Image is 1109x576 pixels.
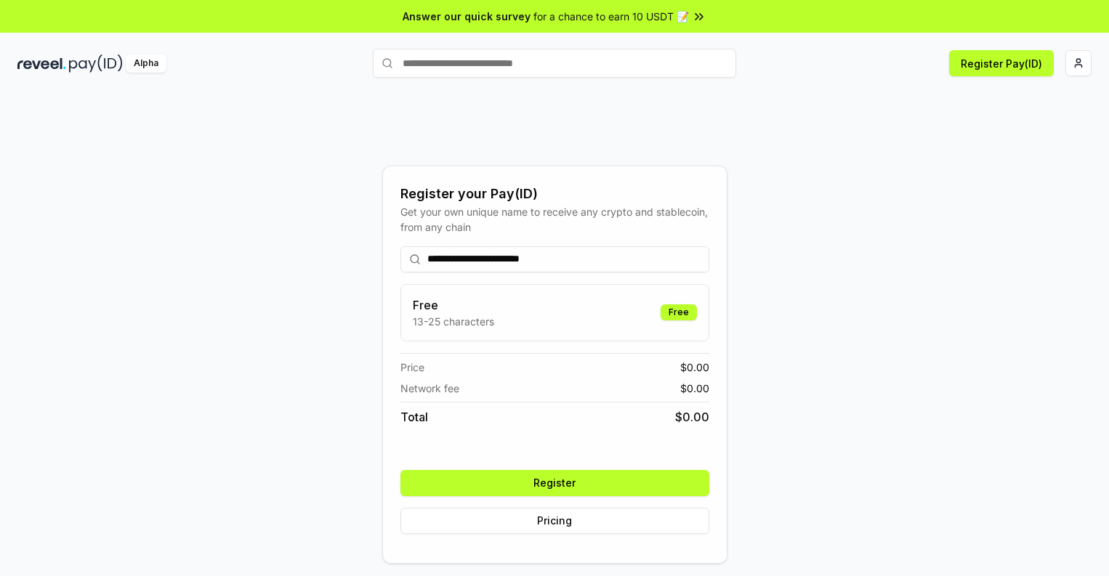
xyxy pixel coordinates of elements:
[675,408,709,426] span: $ 0.00
[69,54,123,73] img: pay_id
[403,9,531,24] span: Answer our quick survey
[126,54,166,73] div: Alpha
[17,54,66,73] img: reveel_dark
[533,9,689,24] span: for a chance to earn 10 USDT 📝
[400,470,709,496] button: Register
[680,360,709,375] span: $ 0.00
[400,204,709,235] div: Get your own unique name to receive any crypto and stablecoin, from any chain
[680,381,709,396] span: $ 0.00
[400,508,709,534] button: Pricing
[413,314,494,329] p: 13-25 characters
[400,381,459,396] span: Network fee
[400,408,428,426] span: Total
[400,360,424,375] span: Price
[949,50,1054,76] button: Register Pay(ID)
[413,296,494,314] h3: Free
[661,304,697,320] div: Free
[400,184,709,204] div: Register your Pay(ID)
